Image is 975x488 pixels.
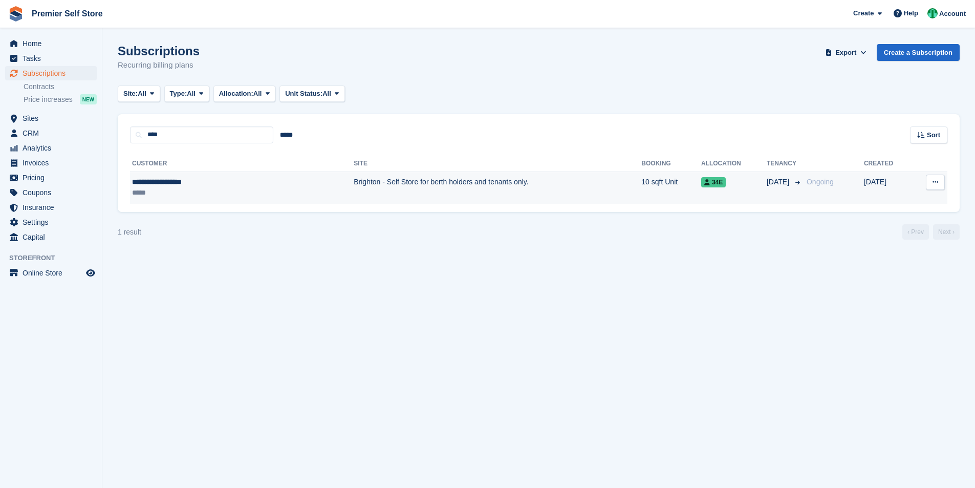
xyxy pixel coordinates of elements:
a: Next [933,224,960,240]
button: Unit Status: All [279,86,344,102]
th: Created [864,156,912,172]
span: CRM [23,126,84,140]
button: Export [824,44,869,61]
span: Allocation: [219,89,253,99]
a: menu [5,111,97,125]
a: menu [5,126,97,140]
span: Account [939,9,966,19]
span: Analytics [23,141,84,155]
span: Invoices [23,156,84,170]
a: menu [5,66,97,80]
span: Capital [23,230,84,244]
span: Ongoing [807,178,834,186]
a: menu [5,215,97,229]
img: stora-icon-8386f47178a22dfd0bd8f6a31ec36ba5ce8667c1dd55bd0f319d3a0aa187defe.svg [8,6,24,22]
a: menu [5,185,97,200]
span: Sort [927,130,940,140]
a: menu [5,266,97,280]
span: All [253,89,262,99]
th: Tenancy [767,156,803,172]
th: Booking [641,156,701,172]
span: Storefront [9,253,102,263]
span: All [322,89,331,99]
span: Insurance [23,200,84,215]
span: Type: [170,89,187,99]
span: Tasks [23,51,84,66]
button: Allocation: All [213,86,276,102]
button: Site: All [118,86,160,102]
nav: Page [900,224,962,240]
p: Recurring billing plans [118,59,200,71]
a: Previous [902,224,929,240]
a: menu [5,141,97,155]
td: Brighton - Self Store for berth holders and tenants only. [354,172,641,204]
a: Preview store [84,267,97,279]
span: Subscriptions [23,66,84,80]
span: Coupons [23,185,84,200]
a: menu [5,200,97,215]
span: Unit Status: [285,89,322,99]
img: Peter Pring [927,8,938,18]
div: 1 result [118,227,141,238]
div: NEW [80,94,97,104]
th: Site [354,156,641,172]
button: Type: All [164,86,209,102]
a: menu [5,171,97,185]
a: menu [5,156,97,170]
a: menu [5,51,97,66]
span: Price increases [24,95,73,104]
span: All [187,89,196,99]
span: Create [853,8,874,18]
th: Customer [130,156,354,172]
a: menu [5,36,97,51]
th: Allocation [701,156,767,172]
a: Premier Self Store [28,5,107,22]
span: All [138,89,146,99]
span: Site: [123,89,138,99]
span: [DATE] [767,177,791,187]
span: Help [904,8,918,18]
span: Pricing [23,171,84,185]
a: Contracts [24,82,97,92]
span: Home [23,36,84,51]
a: Create a Subscription [877,44,960,61]
h1: Subscriptions [118,44,200,58]
span: Export [835,48,856,58]
a: menu [5,230,97,244]
span: Online Store [23,266,84,280]
td: 10 sqft Unit [641,172,701,204]
a: Price increases NEW [24,94,97,105]
span: Settings [23,215,84,229]
span: 34E [701,177,726,187]
span: Sites [23,111,84,125]
td: [DATE] [864,172,912,204]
